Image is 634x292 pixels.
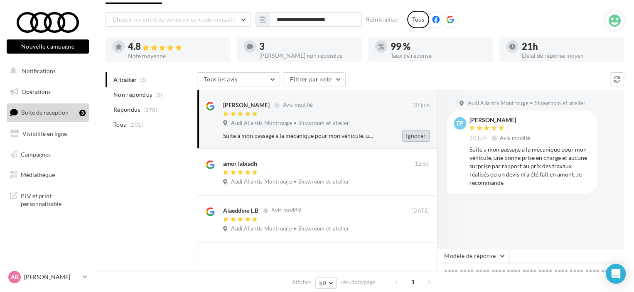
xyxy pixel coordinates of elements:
div: 4.8 [128,42,224,52]
a: Boîte de réception3 [5,103,91,121]
div: Délai de réponse moyen [522,53,617,59]
span: Visibilité en ligne [22,130,67,137]
span: Choisir un point de vente ou un code magasin [113,16,236,23]
p: [PERSON_NAME] [24,273,79,281]
span: 1 [406,275,420,289]
span: 30 juin [469,135,487,142]
div: 21h [522,42,617,51]
span: Audi Aliantis Montrouge • Showroom et atelier [231,225,349,233]
span: résultats/page [341,278,376,286]
button: Ignorer [402,130,430,142]
span: (3) [155,91,162,98]
div: 3 [79,110,86,116]
span: Audi Aliantis Montrouge • Showroom et atelier [231,178,349,186]
button: 50 [315,277,337,289]
span: [DATE] [411,207,430,215]
span: 12:50 [414,160,430,168]
div: Open Intercom Messenger [606,264,626,284]
span: Répondus [113,106,140,114]
span: Avis modifié [500,135,530,141]
button: Notifications [5,62,87,80]
span: (201) [129,121,143,128]
span: Notifications [22,67,56,74]
span: AB [11,273,19,281]
div: [PERSON_NAME] non répondus [259,53,355,59]
a: Campagnes [5,146,91,163]
div: Tous [407,11,429,28]
div: [PERSON_NAME] [469,117,532,123]
span: Avis modifié [271,207,302,214]
div: Taux de réponse [391,53,486,59]
span: Médiathèque [21,171,55,178]
button: Modèle de réponse [437,249,509,263]
span: 50 [319,280,326,286]
span: Non répondus [113,91,152,99]
span: Campagnes [21,150,51,157]
span: 30 juin [413,102,430,109]
span: Tous les avis [204,76,238,83]
a: Médiathèque [5,166,91,184]
span: Tous [113,120,126,129]
span: EP [457,119,464,128]
span: Afficher [292,278,311,286]
div: Suite à mon passage à la mécanique pour mon véhicule, une bonne prise en charge et aucune surpris... [223,132,376,140]
div: Note moyenne [128,53,224,59]
a: Visibilité en ligne [5,125,91,142]
span: Avis modifié [283,102,313,108]
span: Opérations [22,88,51,95]
a: AB [PERSON_NAME] [7,269,89,285]
div: 99 % [391,42,486,51]
span: PLV et print personnalisable [21,190,86,208]
button: Réinitialiser [363,15,403,25]
button: Nouvelle campagne [7,39,89,54]
button: Choisir un point de vente ou un code magasin [106,12,251,27]
div: amor labiadh [223,159,257,168]
span: Audi Aliantis Montrouge • Showroom et atelier [231,120,349,127]
a: PLV et print personnalisable [5,187,91,211]
div: Alaeddine L.B [223,206,258,215]
span: Boîte de réception [21,109,69,116]
div: 3 [259,42,355,51]
button: Tous les avis [197,72,280,86]
button: Filtrer par note [283,72,346,86]
div: Suite à mon passage à la mécanique pour mon véhicule, une bonne prise en charge et aucune surpris... [469,145,591,187]
div: [PERSON_NAME] [223,101,270,109]
span: (198) [143,106,157,113]
a: Opérations [5,83,91,101]
span: Audi Aliantis Montrouge • Showroom et atelier [467,100,585,107]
